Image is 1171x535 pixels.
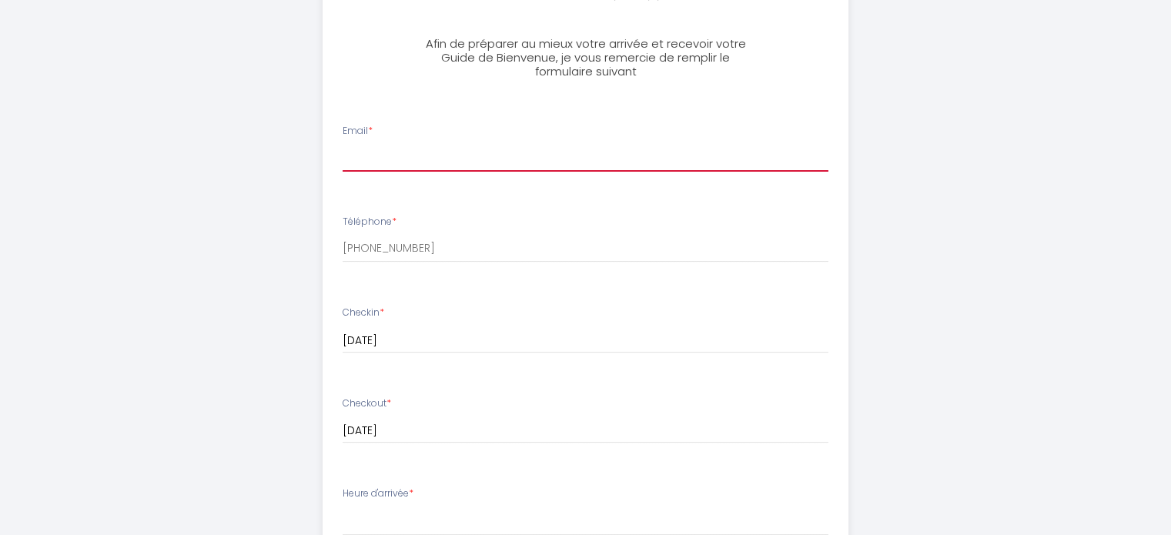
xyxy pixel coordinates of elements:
[343,124,373,139] label: Email
[414,37,757,79] h3: Afin de préparer au mieux votre arrivée et recevoir votre Guide de Bienvenue, je vous remercie de...
[343,487,413,501] label: Heure d'arrivée
[343,215,396,229] label: Téléphone
[343,306,384,320] label: Checkin
[343,396,391,411] label: Checkout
